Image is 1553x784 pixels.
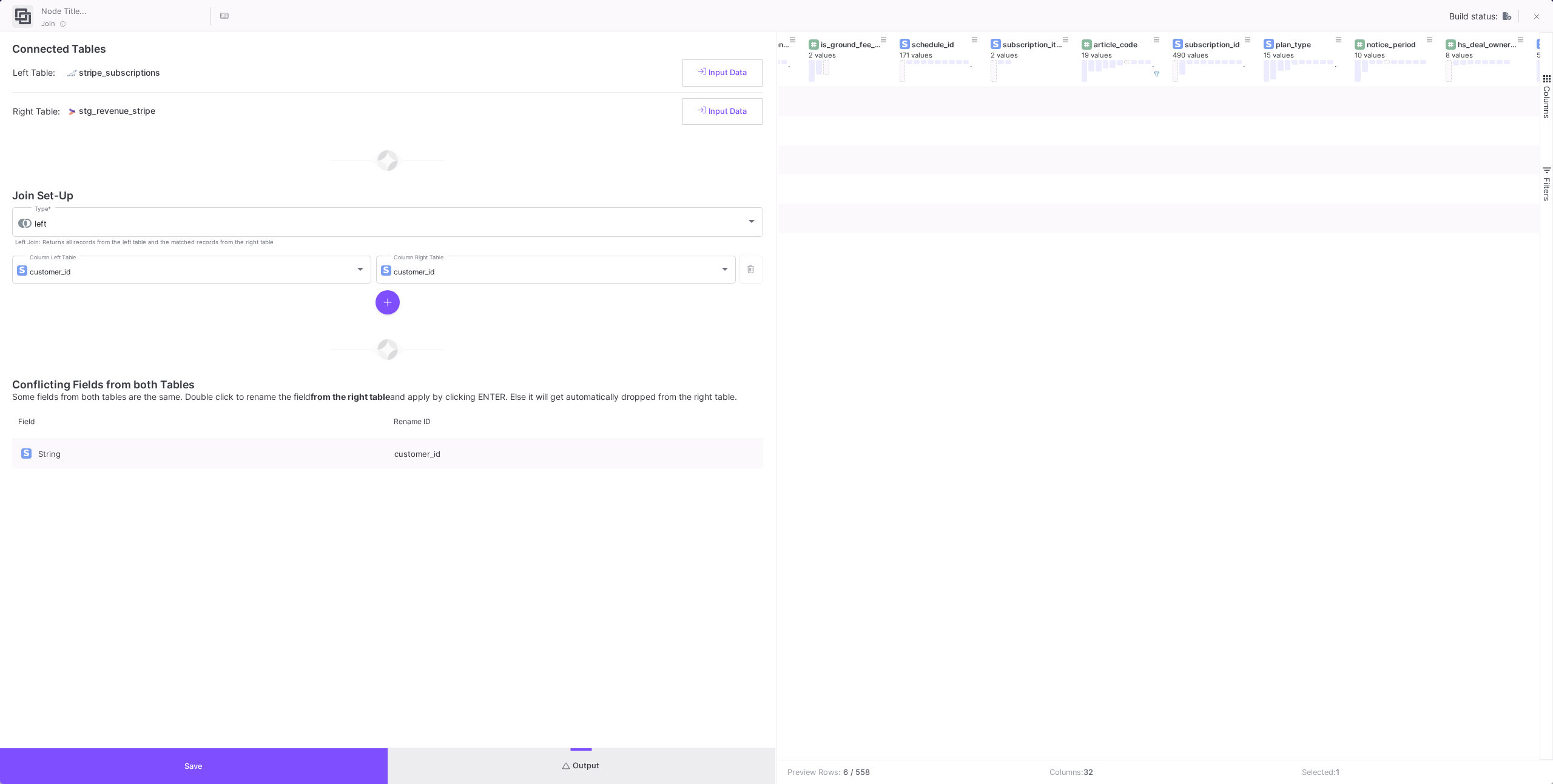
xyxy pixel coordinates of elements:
span: Save [184,762,203,771]
span: stg_revenue_stripe [79,105,155,116]
span: Input Data [698,68,747,77]
td: Right Table: [12,92,67,130]
img: join-ui.svg [15,8,31,24]
div: Connected Tables [12,44,763,54]
div: String [38,440,380,469]
div: 15 values [1264,51,1355,60]
img: UNTOUCHED [1503,12,1512,21]
div: hs_deal_owner_id [1458,40,1518,49]
b: / 558 [851,766,870,778]
b: 1 [1336,768,1339,777]
b: from the right table [311,391,390,402]
div: article_code [1094,40,1154,49]
span: Output [562,761,599,770]
b: 32 [1083,768,1093,777]
span: Rename ID [394,417,431,426]
td: Selected: [1293,760,1546,784]
div: subscription_item_id [1003,40,1063,49]
div: Join Set-Up [12,191,763,201]
td: Left Table: [12,54,67,92]
div: . [1335,60,1336,82]
div: . [788,60,790,82]
div: Conflicting Fields from both Tables [12,380,763,390]
b: 6 [843,766,848,778]
div: . [1243,60,1245,82]
div: notice_period [1367,40,1427,49]
span: stripe_subscriptions [79,67,160,78]
span: Build status: [1449,12,1498,21]
p: Left Join: Returns all records from the left table and the matched records from the right table [15,239,274,246]
div: 2 values [809,51,900,60]
div: . [1152,60,1154,82]
span: Input Data [698,107,747,116]
div: . [970,60,972,82]
div: subscription_id [1185,40,1245,49]
button: Hotkeys List [212,4,237,28]
span: left [35,219,47,228]
div: is_ground_fee_fixed [821,40,881,49]
button: Input Data [682,98,763,125]
div: 2 values [991,51,1082,60]
span: Filters [1542,178,1552,201]
span: customer_id [30,267,70,276]
div: customer_id [388,439,763,468]
div: 490 values [1173,51,1264,60]
div: 10 values [1355,51,1446,60]
button: Output [388,748,775,784]
p: Some fields from both tables are the same. Double click to rename the field and apply by clicking... [12,392,763,402]
span: Field [18,417,35,426]
span: customer_id [394,267,434,276]
button: Input Data [682,59,763,87]
input: Node Title... [38,2,208,18]
td: Columns: [1040,760,1293,784]
div: 19 values [1082,51,1173,60]
div: schedule_id [912,40,972,49]
span: Columns [1542,86,1552,119]
img: left-join-icon.svg [18,219,32,228]
div: 8 values [1446,51,1537,60]
div: Preview Rows: [787,766,841,778]
div: plan_type [1276,40,1336,49]
div: 171 values [900,51,991,60]
span: Join [41,19,55,28]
